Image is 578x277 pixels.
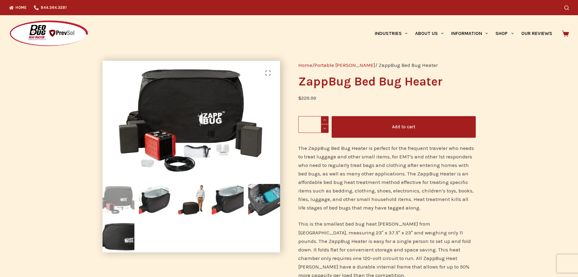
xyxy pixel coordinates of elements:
a: Our Reviews [517,15,556,52]
img: ZappBug Bed Bug Heater [103,184,134,216]
a: Home [298,62,312,68]
a: About Us [411,15,447,52]
a: Shop [492,15,517,52]
img: ZappBug Bed Bug Heater - Image 2 [139,184,171,216]
button: Add to cart [332,116,476,138]
img: ZappBug Bed Bug Heater - Image 6 [103,220,134,252]
span: $ [298,95,301,101]
button: Search [564,5,569,10]
img: ZappBug Bed Bug Heater [103,61,280,179]
a: Information [448,15,492,52]
img: ZappBug Bed Bug Heater - Image 3 [175,184,207,216]
a: Portable [PERSON_NAME] [314,62,375,68]
img: ZappBug Bed Bug Heater - Image 5 [248,184,280,216]
nav: Primary [371,15,556,52]
img: Prevsol/Bed Bug Heat Doctor [9,20,89,47]
bdi: 229.99 [298,95,316,101]
input: Product quantity [298,116,329,133]
a: ZappBug Bed Bug Heater [103,116,280,123]
img: ZappBug Bed Bug Heater - Image 4 [212,184,244,216]
p: The ZappBug Bed Bug Heater is perfect for the frequent traveler who needs to treat luggage and ot... [298,144,476,212]
nav: Breadcrumb [298,61,476,69]
a: View full-screen image gallery [262,67,274,79]
a: Industries [371,15,411,52]
h1: ZappBug Bed Bug Heater [298,75,476,88]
